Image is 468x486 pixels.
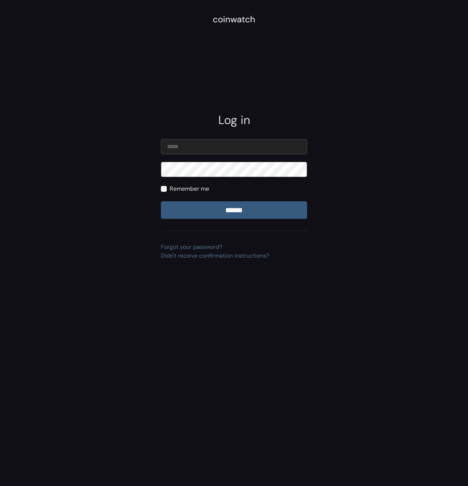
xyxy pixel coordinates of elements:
[213,16,255,24] a: coinwatch
[161,252,269,259] a: Didn't receive confirmation instructions?
[161,243,222,251] a: Forgot your password?
[161,113,307,127] h2: Log in
[213,13,255,26] div: coinwatch
[170,184,209,193] label: Remember me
